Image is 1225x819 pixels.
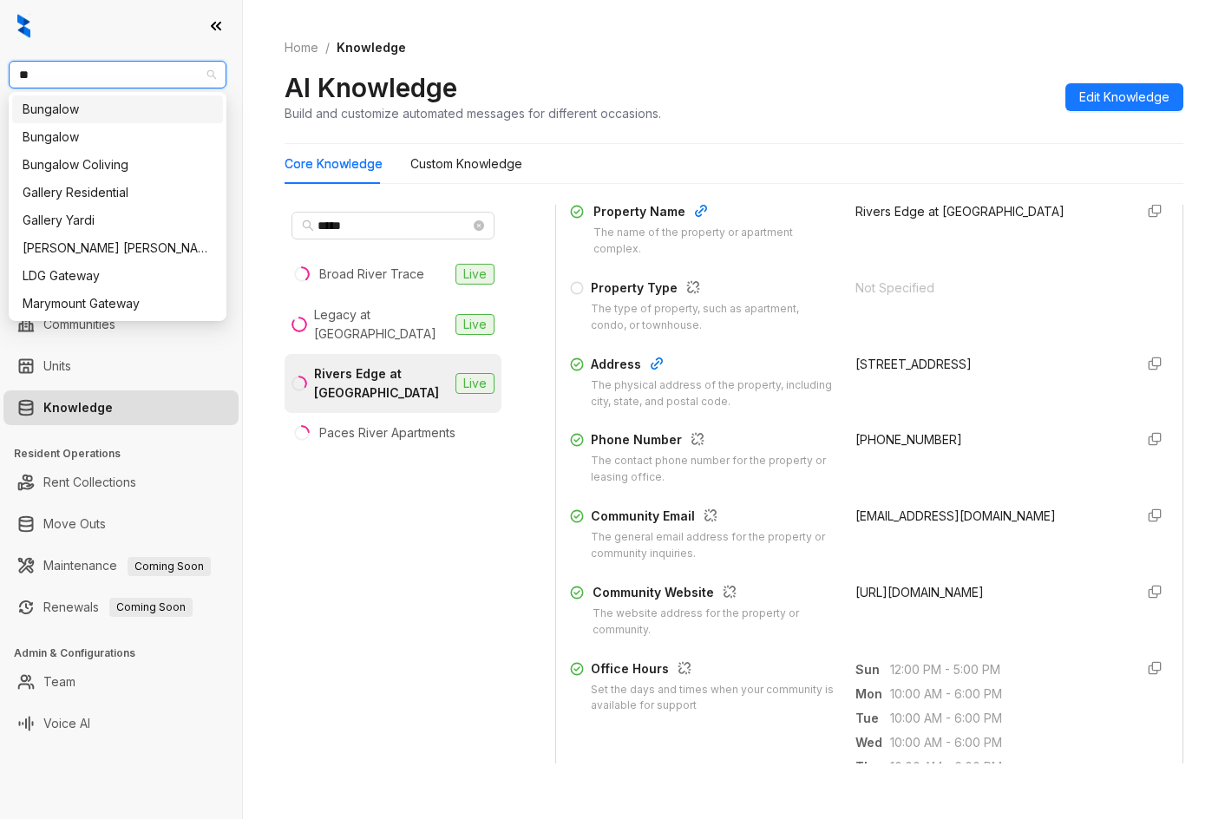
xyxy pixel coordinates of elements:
div: Gates Hudson [12,234,223,262]
div: Rivers Edge at [GEOGRAPHIC_DATA] [314,364,449,403]
div: The website address for the property or community. [593,606,835,639]
div: Community Email [591,507,835,529]
div: The contact phone number for the property or leasing office. [591,453,835,486]
a: Team [43,665,75,699]
span: 10:00 AM - 6:00 PM [890,733,1120,752]
div: Not Specified [855,278,1120,298]
h2: AI Knowledge [285,71,457,104]
span: Thu [855,757,890,776]
div: Office Hours [591,659,835,682]
div: LDG Gateway [12,262,223,290]
li: / [325,38,330,57]
span: Rivers Edge at [GEOGRAPHIC_DATA] [855,204,1065,219]
div: [PERSON_NAME] [PERSON_NAME] [23,239,213,258]
div: Gallery Residential [23,183,213,202]
div: Paces River Apartments [319,423,455,442]
span: Mon [855,685,890,704]
div: The type of property, such as apartment, condo, or townhouse. [591,301,835,334]
div: [STREET_ADDRESS] [855,355,1120,374]
span: 10:00 AM - 6:00 PM [890,709,1120,728]
div: Community Website [593,583,835,606]
span: Coming Soon [109,598,193,617]
img: logo [17,14,30,38]
div: Gallery Yardi [12,206,223,234]
a: Voice AI [43,706,90,741]
a: Units [43,349,71,383]
a: Knowledge [43,390,113,425]
span: 10:00 AM - 6:00 PM [890,757,1120,776]
a: Rent Collections [43,465,136,500]
span: Live [455,314,495,335]
span: 10:00 AM - 6:00 PM [890,685,1120,704]
span: Sun [855,660,890,679]
a: Move Outs [43,507,106,541]
div: Phone Number [591,430,835,453]
div: Bungalow [12,95,223,123]
div: Bungalow [23,100,213,119]
div: The physical address of the property, including city, state, and postal code. [591,377,835,410]
span: [EMAIL_ADDRESS][DOMAIN_NAME] [855,508,1056,523]
a: RenewalsComing Soon [43,590,193,625]
div: Gallery Yardi [23,211,213,230]
div: Set the days and times when your community is available for support [591,682,835,715]
li: Leads [3,116,239,151]
a: Communities [43,307,115,342]
li: Team [3,665,239,699]
span: [URL][DOMAIN_NAME] [855,585,984,600]
div: Custom Knowledge [410,154,522,174]
div: Address [591,355,835,377]
div: The name of the property or apartment complex. [593,225,835,258]
span: Live [455,373,495,394]
div: Bungalow Coliving [23,155,213,174]
div: Marymount Gateway [23,294,213,313]
div: Bungalow [23,128,213,147]
button: Edit Knowledge [1065,83,1183,111]
li: Move Outs [3,507,239,541]
div: Marymount Gateway [12,290,223,318]
span: close-circle [474,220,484,231]
h3: Admin & Configurations [14,645,242,661]
a: Home [281,38,322,57]
li: Leasing [3,191,239,226]
span: Live [455,264,495,285]
div: Legacy at [GEOGRAPHIC_DATA] [314,305,449,344]
span: Coming Soon [128,557,211,576]
span: 12:00 PM - 5:00 PM [890,660,1120,679]
h3: Resident Operations [14,446,242,462]
span: Edit Knowledge [1079,88,1169,107]
span: Knowledge [337,40,406,55]
div: LDG Gateway [23,266,213,285]
li: Renewals [3,590,239,625]
li: Knowledge [3,390,239,425]
span: Tue [855,709,890,728]
li: Units [3,349,239,383]
div: Property Name [593,202,835,225]
div: Core Knowledge [285,154,383,174]
span: Wed [855,733,890,752]
span: [PHONE_NUMBER] [855,432,962,447]
div: Broad River Trace [319,265,424,284]
li: Maintenance [3,548,239,583]
li: Communities [3,307,239,342]
li: Voice AI [3,706,239,741]
div: Gallery Residential [12,179,223,206]
div: Property Type [591,278,835,301]
div: The general email address for the property or community inquiries. [591,529,835,562]
div: Build and customize automated messages for different occasions. [285,104,661,122]
div: Bungalow Coliving [12,151,223,179]
div: Bungalow [12,123,223,151]
li: Rent Collections [3,465,239,500]
li: Collections [3,233,239,267]
span: search [302,219,314,232]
